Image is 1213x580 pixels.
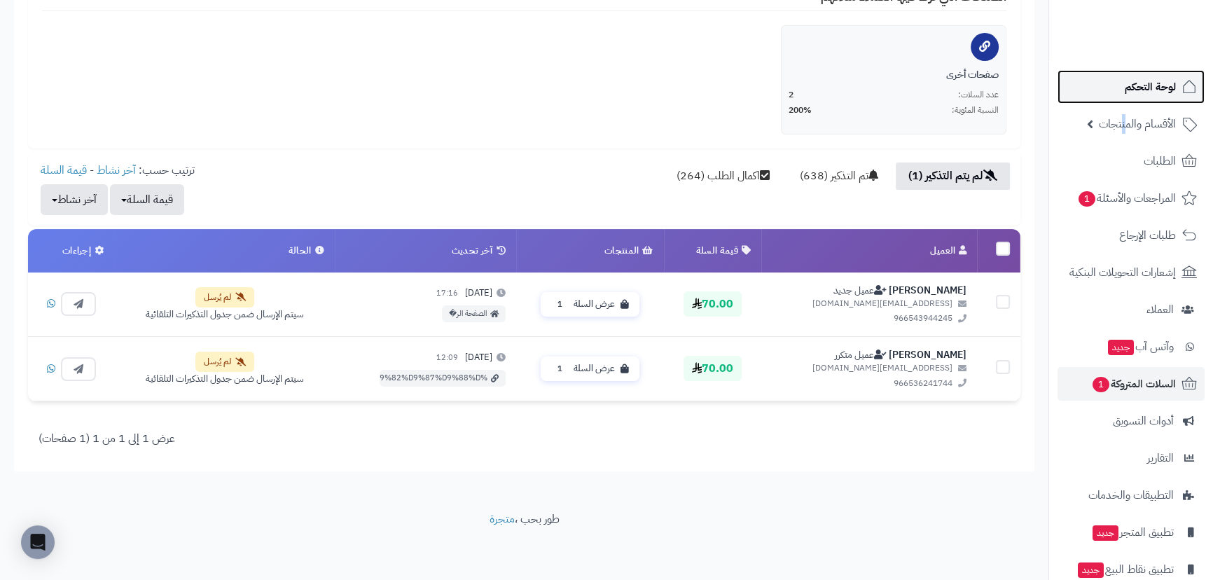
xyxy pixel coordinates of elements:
[1058,478,1205,512] a: التطبيقات والخدمات
[1146,300,1174,319] span: العملاء
[1058,144,1205,178] a: الطلبات
[39,426,514,447] div: عرض 1 إلى 1 من 1 (1 صفحات)
[1058,404,1205,438] a: أدوات التسويق
[889,283,966,298] a: [PERSON_NAME]
[39,163,195,215] ul: ترتيب حسب: -
[1058,256,1205,289] a: إشعارات التحويلات البنكية
[1119,226,1176,245] span: طلبات الإرجاع
[772,378,966,389] span: 966536241744
[835,347,887,362] span: عميل متكرر - 2 طلب | 308.50 SAR
[1058,516,1205,549] a: تطبيق المتجرجديد
[1118,20,1200,49] img: logo-2.png
[574,298,615,311] span: عرض السلة
[1069,263,1176,282] span: إشعارات التحويلات البنكية
[772,362,966,374] span: [EMAIL_ADDRESS][DOMAIN_NAME]
[146,308,303,322] div: سيتم الإرسال ضمن جدول التذكيرات التلقائية
[833,283,887,298] span: عميل جديد - لم يقم بأي طلبات سابقة
[1108,340,1134,355] span: جديد
[490,511,515,527] a: متجرة
[664,229,761,272] th: قيمة السلة
[896,163,1010,190] a: لم يتم التذكير (1)
[335,229,516,272] th: آخر تحديث
[41,162,87,179] a: قيمة السلة
[552,362,568,376] span: 1
[772,312,966,324] span: 966543944245
[1077,188,1176,208] span: المراجعات والأسئلة
[28,229,114,272] th: إجراءات
[380,370,506,387] a: %D9%82%D9%87%D9%88%D
[789,68,999,82] div: صفحات أخرى
[1091,523,1174,542] span: تطبيق المتجر
[114,229,334,272] th: الحالة
[442,305,506,322] a: الصفحة الر�
[684,356,742,381] span: 70.00
[1078,562,1104,578] span: جديد
[146,372,303,386] div: سيتم الإرسال ضمن جدول التذكيرات التلقائية
[684,291,742,317] span: 70.00
[1058,293,1205,326] a: العملاء
[958,89,999,101] span: عدد السلات:
[1058,181,1205,215] a: المراجعات والأسئلة1
[110,184,184,215] button: قيمة السلة
[1144,151,1176,171] span: الطلبات
[1078,191,1096,207] span: 1
[465,351,492,364] span: [DATE]
[1093,525,1118,541] span: جديد
[1058,70,1205,104] a: لوحة التحكم
[1058,219,1205,252] a: طلبات الإرجاع
[789,89,793,101] span: 2
[789,104,812,116] span: 200%
[41,184,108,215] button: آخر نشاط
[541,292,639,317] button: عرض السلة 1
[787,163,891,190] a: تم التذكير (638)
[204,356,231,368] span: لم يُرسل
[97,162,136,179] a: آخر نشاط
[761,229,977,272] th: العميل
[436,352,458,364] small: 12:09
[1091,374,1176,394] span: السلات المتروكة
[1113,411,1174,431] span: أدوات التسويق
[552,298,568,312] span: 1
[436,288,458,299] small: 17:16
[889,347,966,362] a: [PERSON_NAME]
[1088,485,1174,505] span: التطبيقات والخدمات
[1099,114,1176,134] span: الأقسام والمنتجات
[21,525,55,559] div: Open Intercom Messenger
[1125,77,1176,97] span: لوحة التحكم
[664,163,782,190] a: اكمال الطلب (264)
[516,229,664,272] th: المنتجات
[952,104,999,116] span: النسبة المئوية:
[1092,376,1110,393] span: 1
[1058,367,1205,401] a: السلات المتروكة1
[204,291,231,303] span: لم يُرسل
[541,357,639,382] button: عرض السلة 1
[1147,448,1174,468] span: التقارير
[1107,337,1174,357] span: وآتس آب
[465,286,492,300] span: [DATE]
[574,362,615,375] span: عرض السلة
[1076,560,1174,579] span: تطبيق نقاط البيع
[772,298,966,310] span: [EMAIL_ADDRESS][DOMAIN_NAME]
[1058,441,1205,475] a: التقارير
[1058,330,1205,364] a: وآتس آبجديد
